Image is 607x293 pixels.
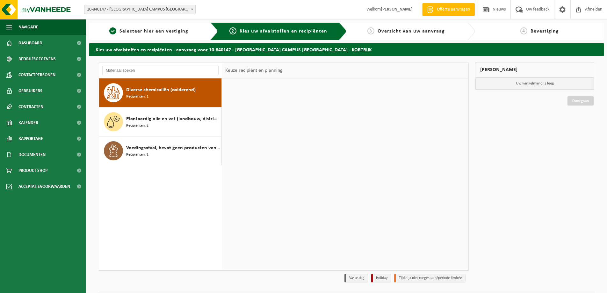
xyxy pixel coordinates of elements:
button: Voedingsafval, bevat geen producten van dierlijke oorsprong, onverpakt Recipiënten: 1 [99,136,222,165]
span: Recipiënten: 2 [126,123,148,129]
span: Contactpersonen [18,67,55,83]
span: Acceptatievoorwaarden [18,179,70,194]
div: Keuze recipiënt en planning [222,62,286,78]
span: Documenten [18,147,46,163]
span: 3 [367,27,374,34]
div: [PERSON_NAME] [475,62,594,77]
span: 4 [520,27,527,34]
button: Plantaardig olie en vet (landbouw, distributie, voedingsambachten) Recipiënten: 2 [99,107,222,136]
span: 10-840147 - UNIVERSITEIT GENT CAMPUS KORTRIJK - KORTRIJK [84,5,196,14]
span: Navigatie [18,19,38,35]
span: Overzicht van uw aanvraag [378,29,445,34]
span: Recipiënten: 1 [126,152,148,158]
span: Kalender [18,115,38,131]
span: Kies uw afvalstoffen en recipiënten [240,29,327,34]
span: Diverse chemicaliën (oxiderend) [126,86,196,94]
span: Bedrijfsgegevens [18,51,56,67]
span: Product Shop [18,163,47,179]
a: Doorgaan [567,96,594,106]
span: Recipiënten: 1 [126,94,148,100]
span: Selecteer hier een vestiging [119,29,188,34]
span: Offerte aanvragen [435,6,472,13]
strong: [PERSON_NAME] [381,7,413,12]
button: Diverse chemicaliën (oxiderend) Recipiënten: 1 [99,78,222,107]
span: Dashboard [18,35,42,51]
span: Bevestiging [531,29,559,34]
span: Voedingsafval, bevat geen producten van dierlijke oorsprong, onverpakt [126,144,220,152]
a: 1Selecteer hier een vestiging [92,27,205,35]
li: Vaste dag [344,274,368,282]
span: Rapportage [18,131,43,147]
input: Materiaal zoeken [102,66,219,75]
span: 1 [109,27,116,34]
a: Offerte aanvragen [422,3,475,16]
span: 10-840147 - UNIVERSITEIT GENT CAMPUS KORTRIJK - KORTRIJK [84,5,195,14]
li: Tijdelijk niet toegestaan/période limitée [394,274,466,282]
span: 2 [229,27,236,34]
p: Uw winkelmand is leeg [475,77,594,90]
span: Gebruikers [18,83,42,99]
h2: Kies uw afvalstoffen en recipiënten - aanvraag voor 10-840147 - [GEOGRAPHIC_DATA] CAMPUS [GEOGRAP... [89,43,604,55]
span: Plantaardig olie en vet (landbouw, distributie, voedingsambachten) [126,115,220,123]
li: Holiday [371,274,391,282]
span: Contracten [18,99,43,115]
